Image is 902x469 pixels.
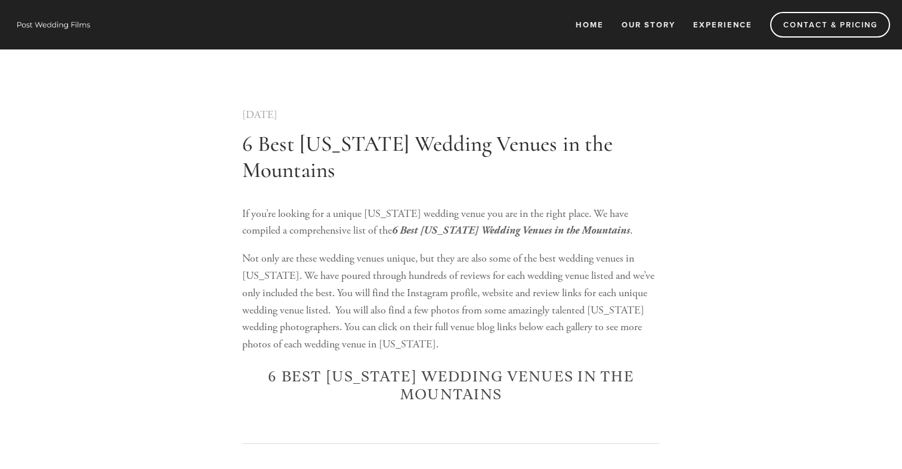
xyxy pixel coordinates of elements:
a: Home [568,15,611,35]
a: Our Story [614,15,683,35]
a: Contact & Pricing [770,12,890,38]
a: 6 Best [US_STATE] Wedding Venues in the Mountains [242,131,613,184]
a: Experience [685,15,760,35]
img: Wisconsin Wedding Videographer [12,15,95,33]
p: If you’re looking for a unique [US_STATE] wedding venue you are in the right place. We have compi... [242,206,660,240]
p: Not only are these wedding venues unique, but they are also some of the best wedding venues in [U... [242,250,660,353]
em: 6 Best [US_STATE] Wedding Venues in the Mountains [392,224,630,237]
h2: 6 Best [US_STATE] Wedding Venues in the Mountains [242,368,660,404]
a: [DATE] [242,108,277,122]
